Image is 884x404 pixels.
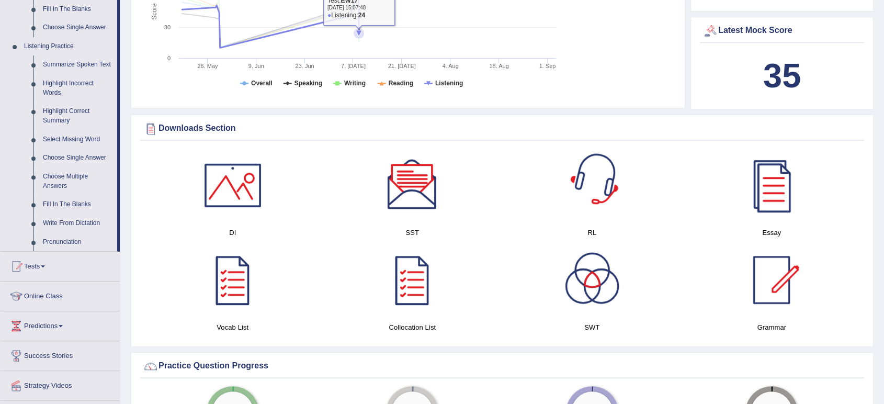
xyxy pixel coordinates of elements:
[443,63,459,69] tspan: 4. Aug
[38,18,117,37] a: Choose Single Answer
[38,74,117,102] a: Highlight Incorrect Words
[435,80,463,87] tspan: Listening
[763,57,801,95] b: 35
[164,24,171,30] text: 30
[248,63,264,69] tspan: 9. Jun
[38,167,117,195] a: Choose Multiple Answers
[507,227,677,238] h4: RL
[687,227,857,238] h4: Essay
[1,282,120,308] a: Online Class
[151,3,158,20] tspan: Score
[507,322,677,333] h4: SWT
[143,358,862,374] div: Practice Question Progress
[197,63,218,69] tspan: 26. May
[38,130,117,149] a: Select Missing Word
[1,311,120,338] a: Predictions
[702,23,862,39] div: Latest Mock Score
[328,322,497,333] h4: Collocation List
[38,149,117,167] a: Choose Single Answer
[19,37,117,56] a: Listening Practice
[1,341,120,367] a: Success Stories
[38,233,117,252] a: Pronunciation
[296,63,314,69] tspan: 23. Jun
[341,63,366,69] tspan: 7. [DATE]
[38,55,117,74] a: Summarize Spoken Text
[251,80,273,87] tspan: Overall
[389,80,413,87] tspan: Reading
[1,252,120,278] a: Tests
[167,55,171,61] text: 0
[38,102,117,130] a: Highlight Correct Summary
[328,227,497,238] h4: SST
[38,214,117,233] a: Write From Dictation
[294,80,322,87] tspan: Speaking
[148,227,318,238] h4: DI
[143,121,862,137] div: Downloads Section
[539,63,556,69] tspan: 1. Sep
[388,63,416,69] tspan: 21. [DATE]
[148,322,318,333] h4: Vocab List
[687,322,857,333] h4: Grammar
[344,80,366,87] tspan: Writing
[1,371,120,397] a: Strategy Videos
[38,195,117,214] a: Fill In The Blanks
[489,63,508,69] tspan: 18. Aug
